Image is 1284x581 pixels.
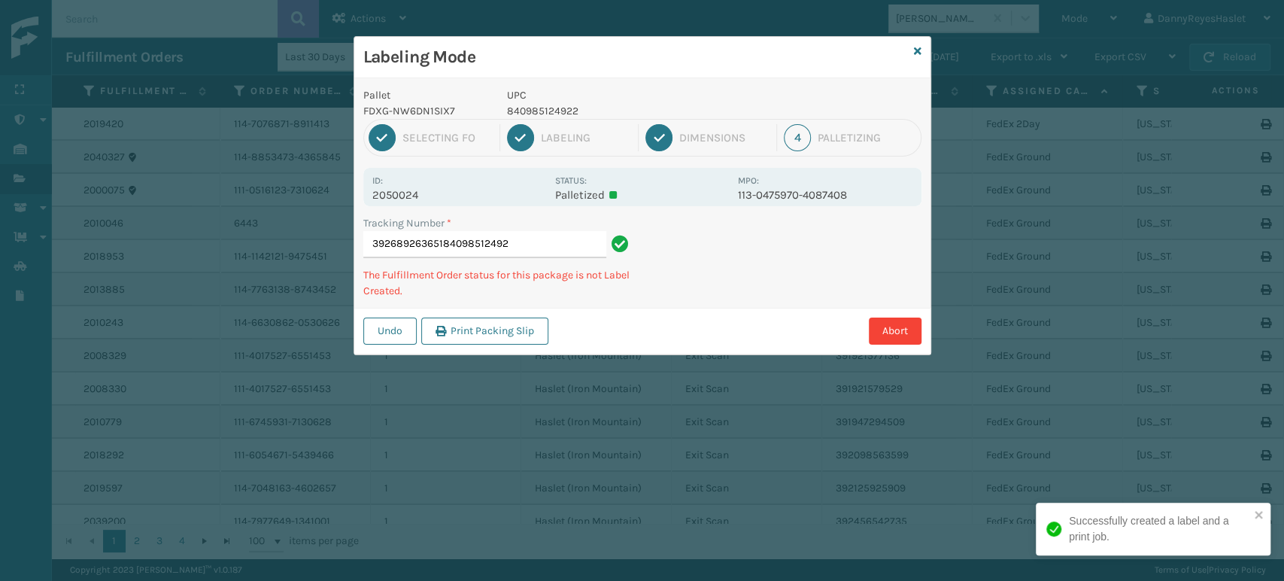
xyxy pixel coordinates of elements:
[372,175,383,186] label: Id:
[402,131,493,144] div: Selecting FO
[421,318,548,345] button: Print Packing Slip
[363,103,490,119] p: FDXG-NW6DN1SIX7
[369,124,396,151] div: 1
[555,175,587,186] label: Status:
[507,87,729,103] p: UPC
[738,175,759,186] label: MPO:
[784,124,811,151] div: 4
[645,124,672,151] div: 3
[738,188,912,202] p: 113-0475970-4087408
[363,46,908,68] h3: Labeling Mode
[1254,509,1264,523] button: close
[555,188,729,202] p: Palletized
[363,318,417,345] button: Undo
[372,188,546,202] p: 2050024
[363,87,490,103] p: Pallet
[363,215,451,231] label: Tracking Number
[541,131,631,144] div: Labeling
[679,131,769,144] div: Dimensions
[818,131,915,144] div: Palletizing
[507,124,534,151] div: 2
[1069,513,1249,545] div: Successfully created a label and a print job.
[507,103,729,119] p: 840985124922
[363,267,633,299] p: The Fulfillment Order status for this package is not Label Created.
[869,318,921,345] button: Abort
